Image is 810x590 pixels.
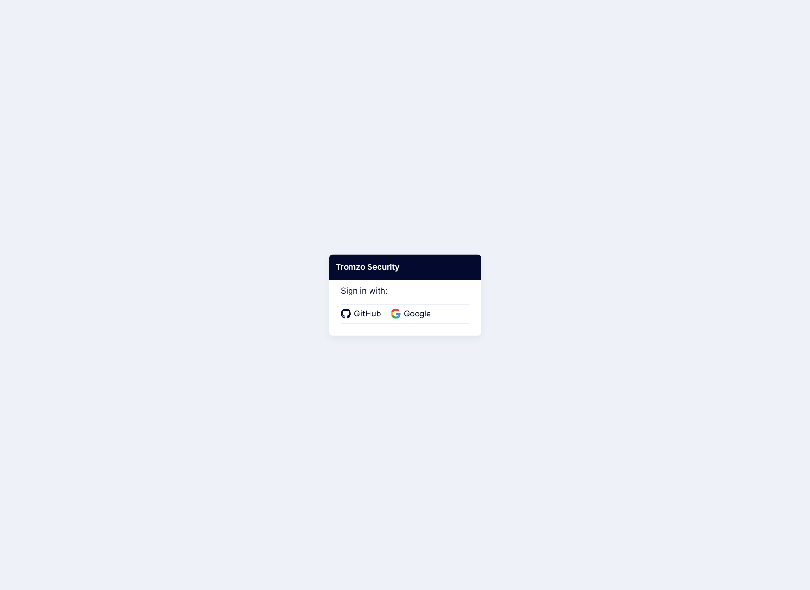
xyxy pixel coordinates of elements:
a: Google [391,308,434,320]
div: Sign in with: [341,273,470,324]
a: GitHub [341,308,384,320]
div: Tromzo Security [329,255,481,280]
span: GitHub [351,308,384,320]
span: Google [401,308,434,320]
